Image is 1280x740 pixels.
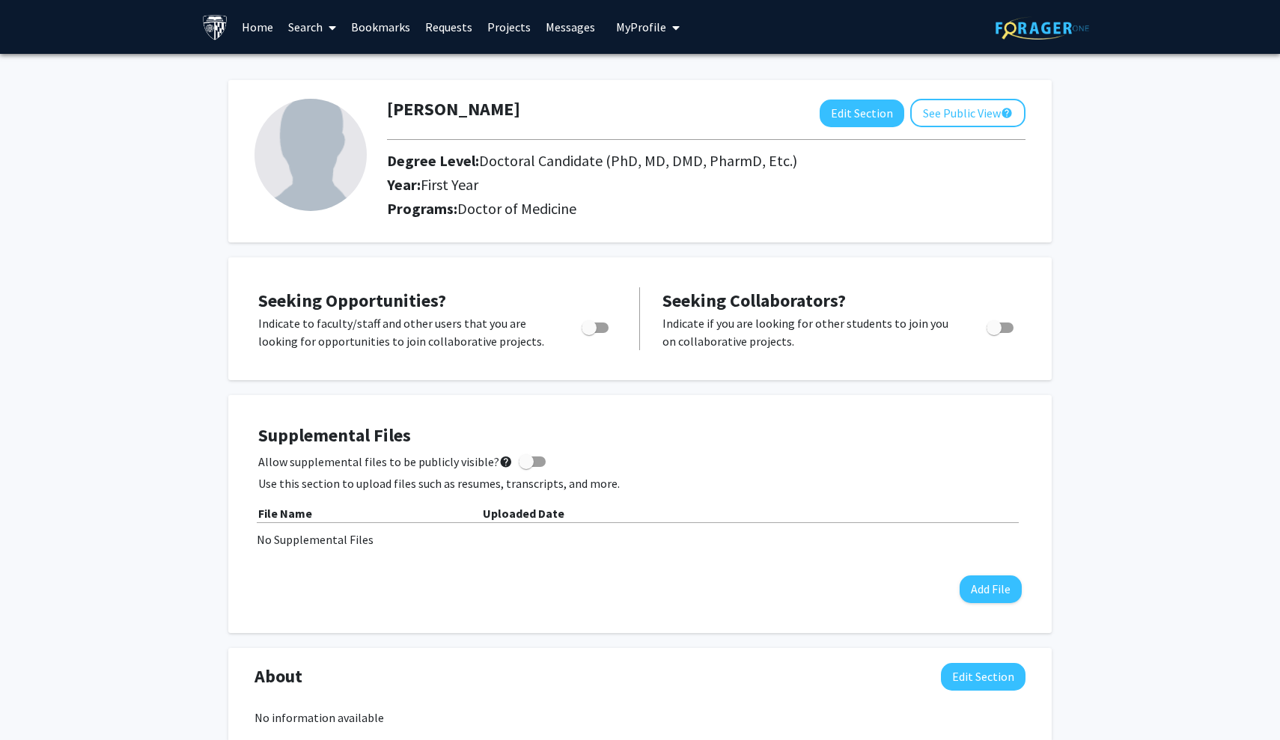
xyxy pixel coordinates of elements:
[820,100,904,127] button: Edit Section
[258,314,553,350] p: Indicate to faculty/staff and other users that you are looking for opportunities to join collabor...
[258,474,1022,492] p: Use this section to upload files such as resumes, transcripts, and more.
[387,176,911,194] h2: Year:
[479,151,797,170] span: Doctoral Candidate (PhD, MD, DMD, PharmD, Etc.)
[281,1,344,53] a: Search
[255,99,367,211] img: Profile Picture
[616,19,666,34] span: My Profile
[344,1,418,53] a: Bookmarks
[387,152,911,170] h2: Degree Level:
[941,663,1025,691] button: Edit About
[480,1,538,53] a: Projects
[483,506,564,521] b: Uploaded Date
[1001,104,1013,122] mat-icon: help
[662,314,958,350] p: Indicate if you are looking for other students to join you on collaborative projects.
[387,99,520,120] h1: [PERSON_NAME]
[910,99,1025,127] button: See Public View
[576,314,617,337] div: Toggle
[234,1,281,53] a: Home
[255,709,1025,727] div: No information available
[258,289,446,312] span: Seeking Opportunities?
[981,314,1022,337] div: Toggle
[202,14,228,40] img: Johns Hopkins University Logo
[538,1,603,53] a: Messages
[499,453,513,471] mat-icon: help
[418,1,480,53] a: Requests
[255,663,302,690] span: About
[387,200,1025,218] h2: Programs:
[960,575,1022,603] button: Add File
[258,506,312,521] b: File Name
[421,175,478,194] span: First Year
[257,530,1023,548] div: No Supplemental Files
[11,673,64,729] iframe: Chat
[457,199,576,218] span: Doctor of Medicine
[258,453,513,471] span: Allow supplemental files to be publicly visible?
[996,16,1089,40] img: ForagerOne Logo
[662,289,846,312] span: Seeking Collaborators?
[258,425,1022,447] h4: Supplemental Files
